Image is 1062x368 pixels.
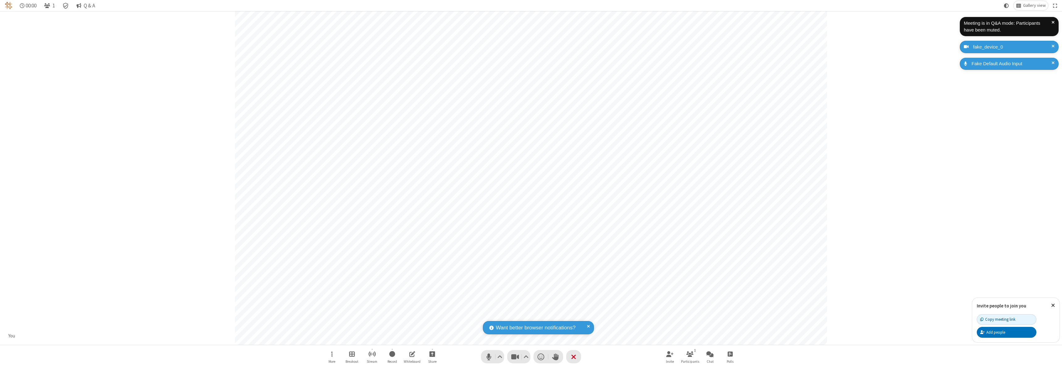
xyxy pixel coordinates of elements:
button: Open participant list [681,348,699,366]
button: Open menu [323,348,341,366]
label: Invite people to join you [977,303,1026,309]
span: 00:00 [26,3,36,9]
span: Record [387,360,397,363]
button: Using system theme [1001,1,1011,10]
div: Meeting is in Q&A mode: Participants have been muted. [964,20,1052,34]
button: Close popover [1047,298,1060,313]
span: Polls [727,360,734,363]
button: Fullscreen [1051,1,1060,10]
button: Start streaming [363,348,381,366]
button: Open shared whiteboard [403,348,421,366]
span: Whiteboard [404,360,420,363]
span: Want better browser notifications? [496,324,575,332]
span: 1 [52,3,55,9]
span: Chat [707,360,714,363]
div: fake_device_0 [971,44,1054,51]
span: Q & A [84,3,95,9]
span: Invite [666,360,674,363]
span: More [328,360,335,363]
button: Start recording [383,348,401,366]
button: Manage Breakout Rooms [343,348,361,366]
div: 1 [692,348,698,353]
button: Open poll [721,348,739,366]
div: Timer [17,1,39,10]
button: Copy meeting link [977,314,1036,325]
div: You [6,332,18,340]
div: Copy meeting link [980,316,1015,322]
button: End or leave meeting [566,350,581,363]
button: Open chat [701,348,719,366]
span: Gallery view [1023,3,1046,8]
div: Meeting details Encryption enabled [60,1,72,10]
img: QA Selenium DO NOT DELETE OR CHANGE [5,2,12,9]
button: Open participant list [41,1,57,10]
button: Send a reaction [533,350,548,363]
button: Change layout [1014,1,1048,10]
span: Share [428,360,437,363]
button: Video setting [522,350,530,363]
button: Start sharing [423,348,441,366]
button: Audio settings [496,350,504,363]
button: Stop video (⌘+Shift+V) [507,350,530,363]
span: Breakout [345,360,358,363]
button: Raise hand [548,350,563,363]
span: Participants [681,360,699,363]
button: Invite participants (⌘+Shift+I) [661,348,679,366]
button: Mute (⌘+Shift+A) [481,350,504,363]
div: Fake Default Audio Input [969,60,1054,67]
button: Add people [977,327,1036,337]
button: Q & A [74,1,98,10]
span: Stream [367,360,377,363]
